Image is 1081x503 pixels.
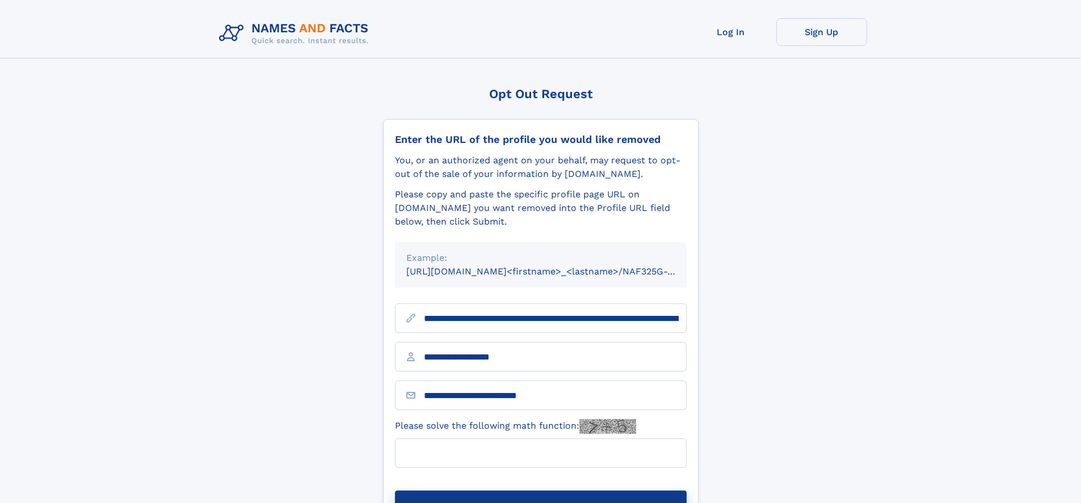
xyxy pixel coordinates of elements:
div: You, or an authorized agent on your behalf, may request to opt-out of the sale of your informatio... [395,154,687,181]
a: Log In [685,18,776,46]
label: Please solve the following math function: [395,419,636,434]
img: Logo Names and Facts [214,18,378,49]
div: Please copy and paste the specific profile page URL on [DOMAIN_NAME] you want removed into the Pr... [395,188,687,229]
div: Example: [406,251,675,265]
div: Opt Out Request [383,87,699,101]
small: [URL][DOMAIN_NAME]<firstname>_<lastname>/NAF325G-xxxxxxxx [406,266,708,277]
a: Sign Up [776,18,867,46]
div: Enter the URL of the profile you would like removed [395,133,687,146]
